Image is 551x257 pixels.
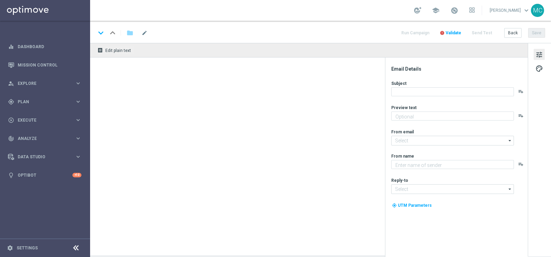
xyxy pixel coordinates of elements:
button: track_changes Analyze keyboard_arrow_right [8,136,82,141]
button: palette [534,63,545,74]
i: my_location [392,203,397,208]
span: school [432,7,439,14]
a: Optibot [18,166,72,184]
button: playlist_add [518,89,524,94]
i: keyboard_arrow_right [75,98,81,105]
i: equalizer [8,44,14,50]
div: Mission Control [8,56,81,74]
div: Analyze [8,135,75,142]
span: Edit plain text [105,48,131,53]
input: Select [391,184,514,194]
span: Validate [446,30,461,35]
a: Mission Control [18,56,81,74]
i: error [440,30,445,35]
span: Execute [18,118,75,122]
button: playlist_add [518,113,524,118]
i: lightbulb [8,172,14,178]
i: keyboard_arrow_right [75,135,81,142]
span: tune [535,50,543,59]
div: MC [531,4,544,17]
a: Dashboard [18,37,81,56]
div: Data Studio [8,154,75,160]
button: receipt Edit plain text [96,46,134,55]
span: Explore [18,81,75,86]
span: UTM Parameters [398,203,432,208]
a: Settings [17,246,38,250]
label: From email [391,129,414,135]
button: playlist_add [518,161,524,167]
i: folder [126,29,133,37]
label: Preview text [391,105,417,110]
div: Explore [8,80,75,87]
button: folder [126,27,134,38]
div: Execute [8,117,75,123]
span: Plan [18,100,75,104]
i: arrow_drop_down [507,136,514,145]
div: Dashboard [8,37,81,56]
span: mode_edit [141,30,148,36]
div: Email Details [391,66,527,72]
button: gps_fixed Plan keyboard_arrow_right [8,99,82,105]
label: Reply-to [391,178,408,183]
label: From name [391,153,414,159]
span: keyboard_arrow_down [523,7,530,14]
i: arrow_drop_down [507,185,514,194]
a: [PERSON_NAME]keyboard_arrow_down [489,5,531,16]
i: settings [7,245,13,251]
div: Optibot [8,166,81,184]
i: person_search [8,80,14,87]
button: Back [504,28,522,38]
button: Data Studio keyboard_arrow_right [8,154,82,160]
div: +10 [72,173,81,177]
label: Subject [391,81,406,86]
i: track_changes [8,135,14,142]
i: receipt [97,47,103,53]
span: Data Studio [18,155,75,159]
button: equalizer Dashboard [8,44,82,50]
button: Save [528,28,545,38]
i: keyboard_arrow_right [75,153,81,160]
span: palette [535,64,543,73]
input: Select [391,136,514,145]
span: Analyze [18,136,75,141]
i: gps_fixed [8,99,14,105]
button: Mission Control [8,62,82,68]
i: keyboard_arrow_right [75,80,81,87]
div: Plan [8,99,75,105]
button: play_circle_outline Execute keyboard_arrow_right [8,117,82,123]
i: play_circle_outline [8,117,14,123]
i: keyboard_arrow_right [75,117,81,123]
button: my_location UTM Parameters [391,202,432,209]
button: tune [534,49,545,60]
button: error Validate [439,28,462,38]
i: keyboard_arrow_down [96,28,106,38]
button: lightbulb Optibot +10 [8,172,82,178]
button: person_search Explore keyboard_arrow_right [8,81,82,86]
